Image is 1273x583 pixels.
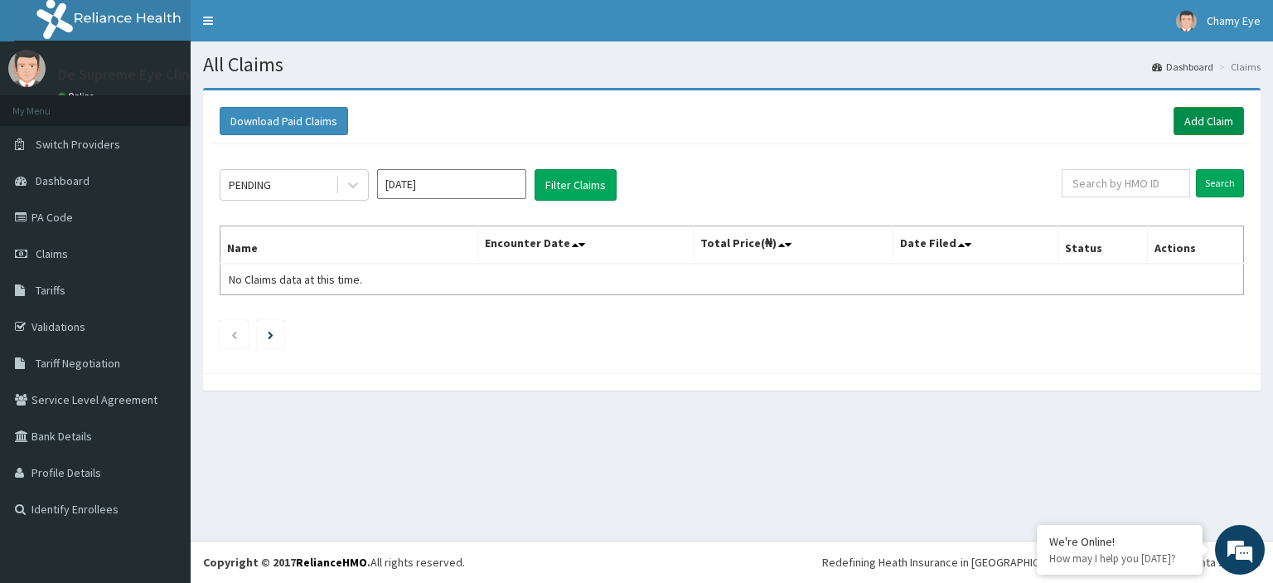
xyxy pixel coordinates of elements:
span: Dashboard [36,173,90,188]
span: Switch Providers [36,137,120,152]
footer: All rights reserved. [191,541,1273,583]
input: Search [1196,169,1244,197]
a: RelianceHMO [296,555,367,570]
span: Chamy Eye [1207,13,1261,28]
input: Select Month and Year [377,169,526,199]
div: Redefining Heath Insurance in [GEOGRAPHIC_DATA] using Telemedicine and Data Science! [822,554,1261,571]
img: User Image [8,50,46,87]
img: User Image [1176,11,1197,32]
strong: Copyright © 2017 . [203,555,370,570]
th: Status [1058,226,1147,265]
th: Date Filed [893,226,1058,265]
span: No Claims data at this time. [229,272,362,287]
div: We're Online! [1049,534,1190,549]
a: Online [58,90,98,102]
span: Tariff Negotiation [36,356,120,371]
th: Actions [1147,226,1243,265]
th: Encounter Date [478,226,694,265]
a: Dashboard [1152,60,1213,74]
span: Claims [36,246,68,261]
button: Download Paid Claims [220,107,348,135]
th: Total Price(₦) [694,226,893,265]
p: De Supreme Eye Clinic [58,67,201,82]
li: Claims [1215,60,1261,74]
a: Previous page [230,327,238,342]
a: Next page [268,327,273,342]
p: How may I help you today? [1049,551,1190,566]
div: PENDING [229,177,271,193]
h1: All Claims [203,54,1261,75]
input: Search by HMO ID [1062,169,1190,197]
th: Name [220,226,478,265]
button: Filter Claims [535,169,617,201]
span: Tariffs [36,283,65,298]
a: Add Claim [1174,107,1244,135]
